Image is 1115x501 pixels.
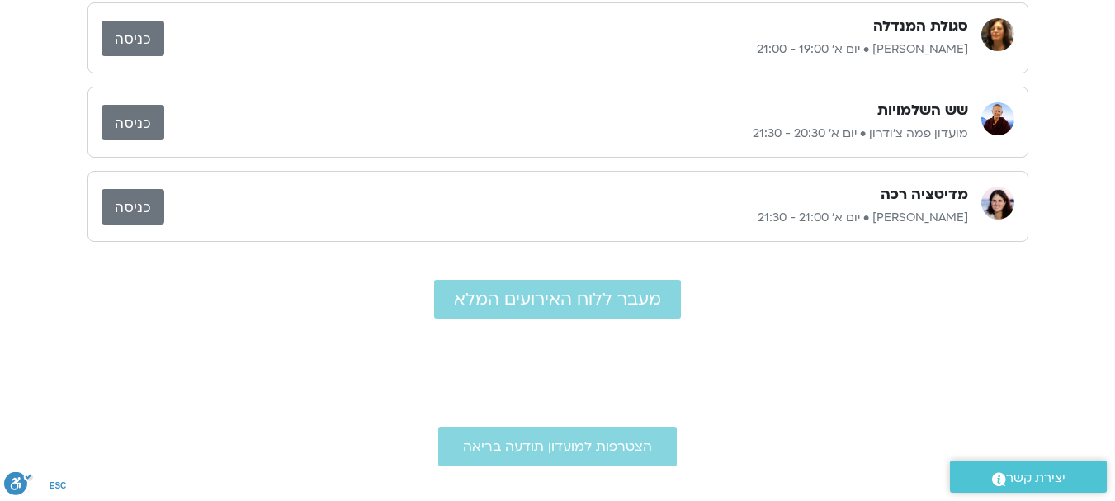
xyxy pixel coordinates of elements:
a: מעבר ללוח האירועים המלא [434,280,681,319]
a: כניסה [102,105,164,140]
h3: שש השלמויות [877,101,968,121]
p: מועדון פמה צ'ודרון • יום א׳ 20:30 - 21:30 [164,124,968,144]
a: הצטרפות למועדון תודעה בריאה [438,427,677,466]
h3: סגולת המנדלה [873,17,968,36]
img: מיכל גורל [981,187,1014,220]
p: [PERSON_NAME] • יום א׳ 21:00 - 21:30 [164,208,968,228]
h3: מדיטציה רכה [881,185,968,205]
span: מעבר ללוח האירועים המלא [454,290,661,309]
img: מועדון פמה צ'ודרון [981,102,1014,135]
a: כניסה [102,21,164,56]
p: [PERSON_NAME] • יום א׳ 19:00 - 21:00 [164,40,968,59]
a: כניסה [102,189,164,225]
span: יצירת קשר [1006,467,1065,489]
span: הצטרפות למועדון תודעה בריאה [463,439,652,454]
img: רונית הולנדר [981,18,1014,51]
a: יצירת קשר [950,461,1107,493]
